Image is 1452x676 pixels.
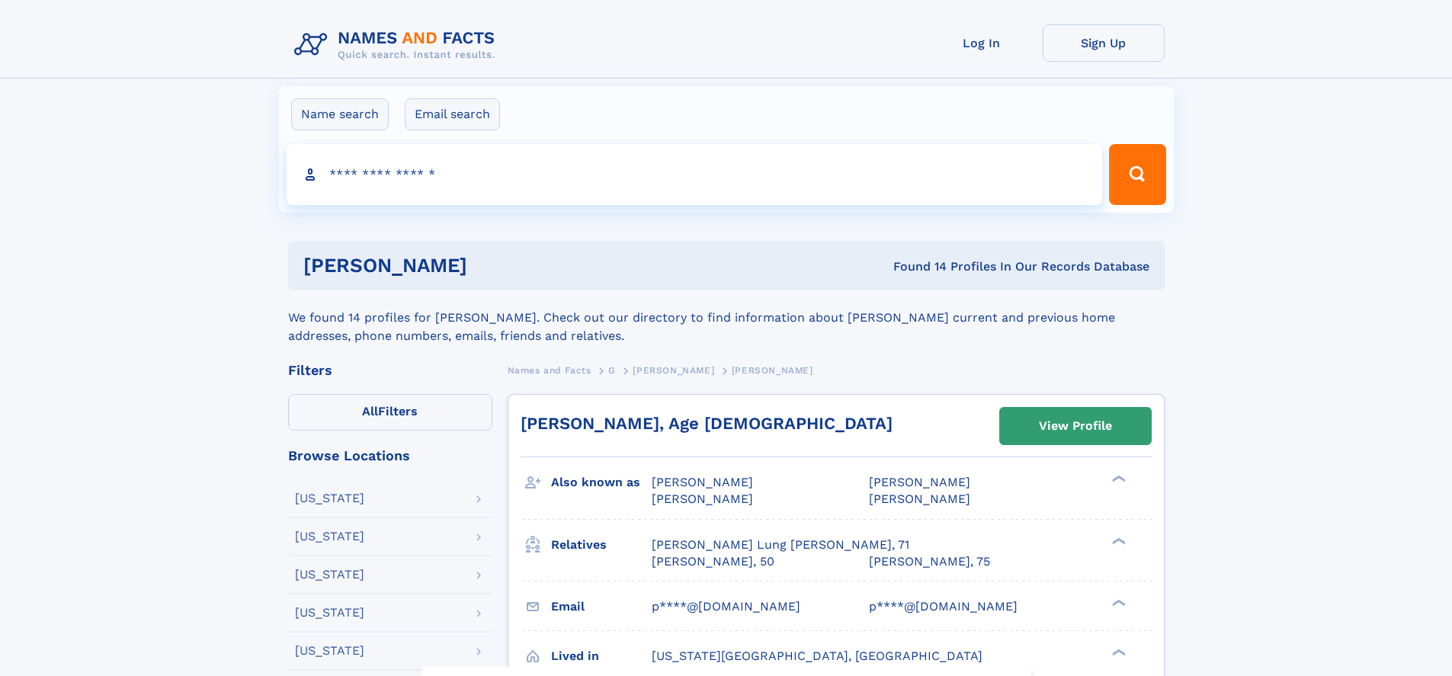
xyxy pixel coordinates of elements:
[652,475,753,489] span: [PERSON_NAME]
[869,553,990,570] a: [PERSON_NAME], 75
[288,290,1165,345] div: We found 14 profiles for [PERSON_NAME]. Check out our directory to find information about [PERSON...
[652,537,909,553] a: [PERSON_NAME] Lung [PERSON_NAME], 71
[1043,24,1165,62] a: Sign Up
[295,607,364,619] div: [US_STATE]
[288,364,492,377] div: Filters
[291,98,389,130] label: Name search
[1000,408,1151,444] a: View Profile
[295,530,364,543] div: [US_STATE]
[869,475,970,489] span: [PERSON_NAME]
[288,394,492,431] label: Filters
[921,24,1043,62] a: Log In
[295,569,364,581] div: [US_STATE]
[303,256,681,275] h1: [PERSON_NAME]
[362,404,378,418] span: All
[1108,536,1127,546] div: ❯
[551,469,652,495] h3: Also known as
[652,649,982,663] span: [US_STATE][GEOGRAPHIC_DATA], [GEOGRAPHIC_DATA]
[508,360,591,380] a: Names and Facts
[521,414,893,433] a: [PERSON_NAME], Age [DEMOGRAPHIC_DATA]
[295,645,364,657] div: [US_STATE]
[1108,474,1127,484] div: ❯
[652,553,774,570] a: [PERSON_NAME], 50
[1108,598,1127,607] div: ❯
[652,492,753,506] span: [PERSON_NAME]
[551,643,652,669] h3: Lived in
[287,144,1103,205] input: search input
[633,365,714,376] span: [PERSON_NAME]
[608,365,616,376] span: G
[608,360,616,380] a: G
[288,24,508,66] img: Logo Names and Facts
[405,98,500,130] label: Email search
[1108,647,1127,657] div: ❯
[1109,144,1165,205] button: Search Button
[732,365,813,376] span: [PERSON_NAME]
[633,360,714,380] a: [PERSON_NAME]
[288,449,492,463] div: Browse Locations
[551,532,652,558] h3: Relatives
[295,492,364,505] div: [US_STATE]
[680,258,1149,275] div: Found 14 Profiles In Our Records Database
[1039,408,1112,444] div: View Profile
[869,492,970,506] span: [PERSON_NAME]
[551,594,652,620] h3: Email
